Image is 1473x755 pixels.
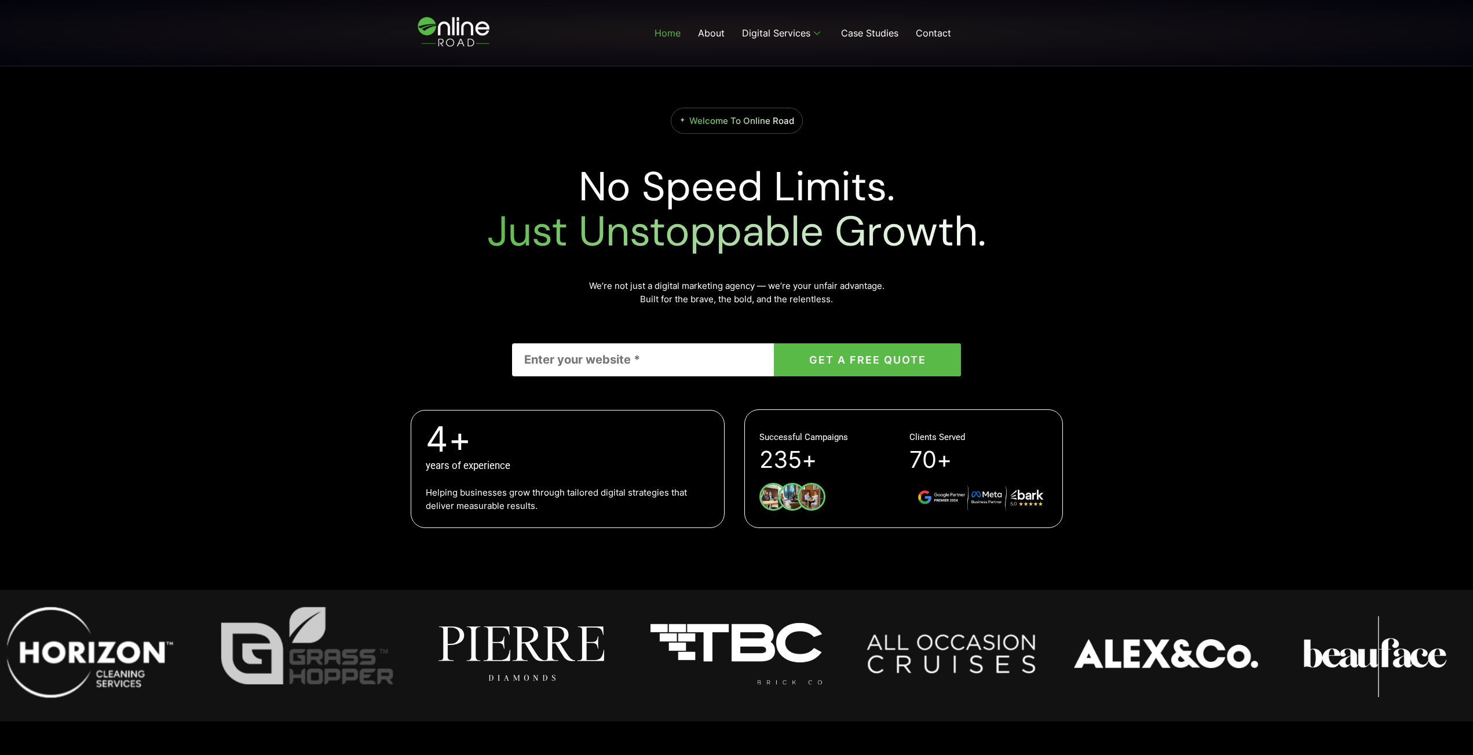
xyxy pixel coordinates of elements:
span: + [448,422,710,456]
div: 3 / 14 [215,602,399,710]
span: 70 [909,449,937,472]
a: About [689,10,733,56]
img: Pierre Logo [430,602,614,706]
a: Home [646,10,689,56]
p: Helping businesses grow through tailored digital strategies that deliver measurable results. [426,485,710,512]
a: Digital Services [733,10,832,56]
span: 4 [426,422,448,456]
div: 7 / 14 [1074,639,1258,673]
p: Successful Campaigns [759,431,848,444]
h2: No Speed Limits. [407,164,1067,254]
p: Clients Served [909,431,965,444]
a: Contact [907,10,960,56]
input: Enter your website * [512,343,774,376]
div: 6 / 14 [859,602,1043,710]
img: 55 [215,602,399,706]
div: 5 / 14 [644,602,828,710]
span: Just Unstoppable Growth. [487,204,986,258]
button: GET A FREE QUOTE [774,343,961,376]
div: 8 / 14 [1289,602,1473,709]
span: Welcome To Online Road [689,115,794,126]
span: + [937,449,952,472]
h5: years of experience [426,461,710,471]
a: Case Studies [832,10,907,56]
img: All Occasion Cruises Logo [859,602,1043,706]
span: 235 [759,449,802,472]
span: + [802,449,817,472]
form: Contact form [512,343,961,376]
img: 26 [1289,602,1473,705]
p: We’re not just a digital marketing agency — we’re your unfair advantage. Built for the brave, the... [512,279,961,306]
img: ALEX_Co-logo-1 [1074,639,1258,669]
img: Tangara Birck [644,602,828,706]
div: 4 / 14 [430,602,614,710]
